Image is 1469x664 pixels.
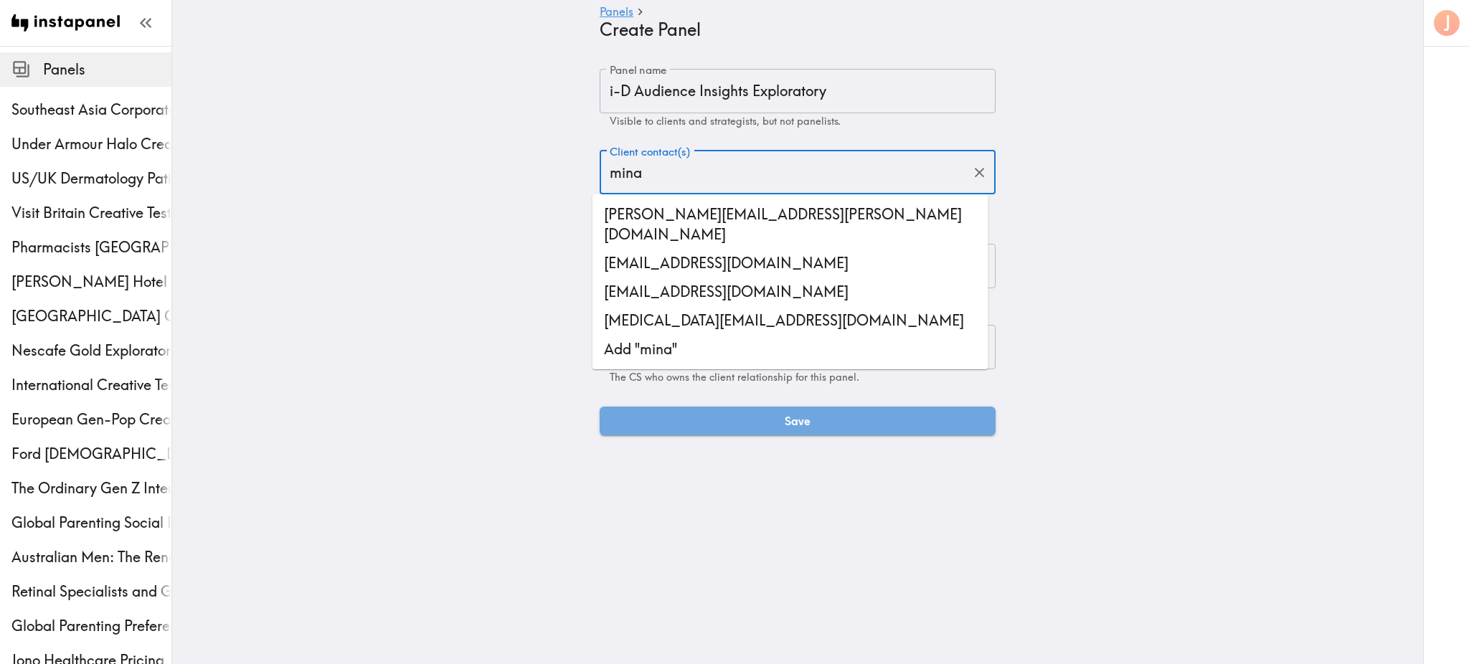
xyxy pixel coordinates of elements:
[610,144,690,160] label: Client contact(s)
[11,513,171,533] span: Global Parenting Social Proofing Follow Up Study
[592,200,988,249] li: [PERSON_NAME][EMAIL_ADDRESS][PERSON_NAME][DOMAIN_NAME]
[592,249,988,278] li: [EMAIL_ADDRESS][DOMAIN_NAME]
[43,60,171,80] span: Panels
[610,62,667,78] label: Panel name
[592,335,988,364] li: Add "mina"
[11,272,171,292] div: Conrad Hotel Customer Ethnography
[11,203,171,223] span: Visit Britain Creative Testing
[11,409,171,430] span: European Gen-Pop Creative Testing
[11,134,171,154] span: Under Armour Halo Creative Testing
[600,407,996,435] button: Save
[11,306,171,326] div: University of Brighton Concept Testing Client-List Recruit
[11,306,171,326] span: [GEOGRAPHIC_DATA] Concept Testing Client-List Recruit
[610,371,859,384] span: The CS who owns the client relationship for this panel.
[11,582,171,602] span: Retinal Specialists and General Ophthalmologists Quant Exploratory
[11,237,171,257] div: Pharmacists Philippines Quant
[11,444,171,464] div: Ford Male Truck Enthusiasts Creative Testing
[610,115,841,128] span: Visible to clients and strategists, but not panelists.
[11,616,171,636] span: Global Parenting Preferences Shop-Along
[1432,9,1461,37] button: J
[1444,11,1451,36] span: J
[592,278,988,306] li: [EMAIL_ADDRESS][DOMAIN_NAME]
[11,375,171,395] span: International Creative Testing
[968,161,991,184] button: Clear
[600,19,984,40] h4: Create Panel
[11,547,171,567] span: Australian Men: The Renaissance Athlete Diary Study
[11,272,171,292] span: [PERSON_NAME] Hotel Customer Ethnography
[11,169,171,189] span: US/UK Dermatology Patients Ethnography
[11,341,171,361] span: Nescafe Gold Exploratory
[11,444,171,464] span: Ford [DEMOGRAPHIC_DATA] Truck Enthusiasts Creative Testing
[11,100,171,120] span: Southeast Asia Corporate Executives Multiphase Ethnography
[11,478,171,498] span: The Ordinary Gen Z International Creative Testing
[600,6,633,19] a: Panels
[11,237,171,257] span: Pharmacists [GEOGRAPHIC_DATA] Quant
[592,306,988,335] li: [MEDICAL_DATA][EMAIL_ADDRESS][DOMAIN_NAME]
